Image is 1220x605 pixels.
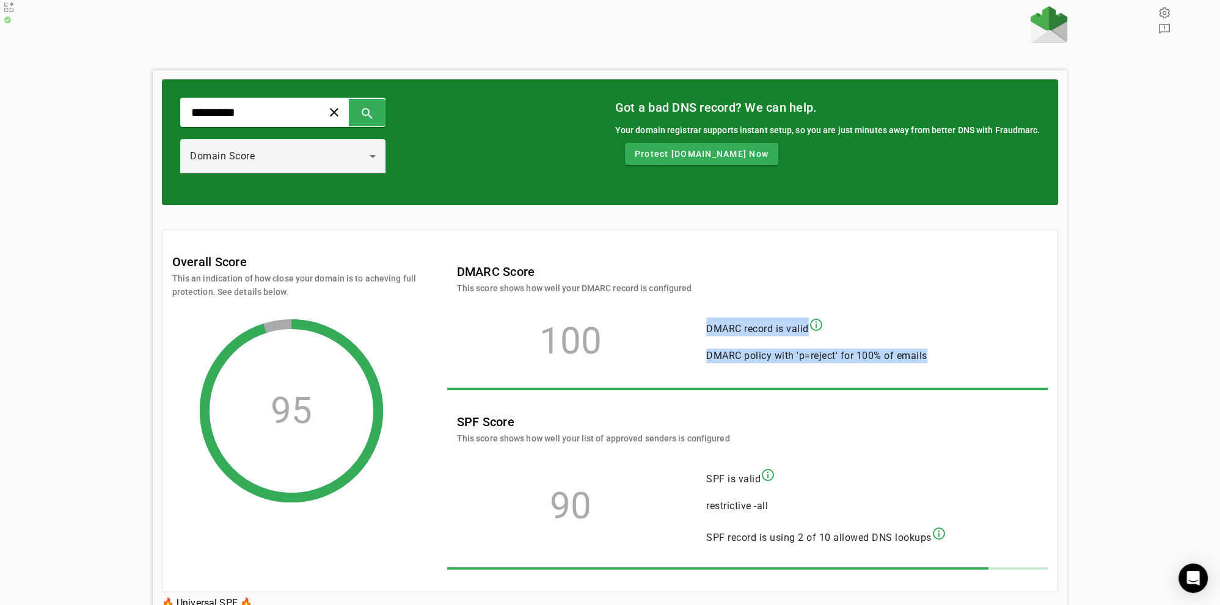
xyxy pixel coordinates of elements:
[457,500,685,512] div: 90
[706,350,927,361] span: DMARC policy with 'p=reject' for 100% of emails
[706,473,761,485] span: SPF is valid
[190,150,255,162] span: Domain Score
[615,98,1040,117] mat-card-title: Got a bad DNS record? We can help.
[706,323,809,335] span: DMARC record is valid
[635,148,769,160] span: Protect [DOMAIN_NAME] Now
[172,272,417,299] mat-card-subtitle: This an indication of how close your domain is to acheving full protection. See details below.
[271,405,312,417] div: 95
[625,143,778,165] button: Protect [DOMAIN_NAME] Now
[457,262,692,281] mat-card-title: DMARC Score
[706,532,932,543] span: SPF record is using 2 of 10 allowed DNS lookups
[1031,6,1067,46] a: Home
[457,335,685,347] div: 100
[761,468,775,482] mat-icon: info_outline
[457,281,692,295] mat-card-subtitle: This score shows how well your DMARC record is configured
[615,123,1040,137] div: Your domain registrar supports instant setup, so you are just minutes away from better DNS with F...
[457,412,730,432] mat-card-title: SPF Score
[932,526,946,541] mat-icon: info_outline
[457,432,730,445] mat-card-subtitle: This score shows how well your list of approved senders is configured
[706,500,768,512] span: restrictive -all
[809,317,824,332] mat-icon: info_outline
[1178,563,1208,593] div: Open Intercom Messenger
[172,252,247,272] mat-card-title: Overall Score
[1031,6,1067,43] img: Fraudmarc Logo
